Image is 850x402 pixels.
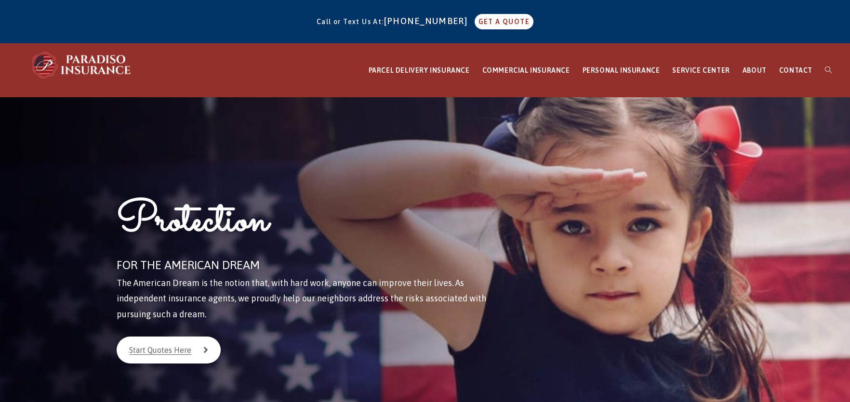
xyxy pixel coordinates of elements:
span: COMMERCIAL INSURANCE [482,66,570,74]
h1: Protection [117,194,491,255]
span: The American Dream is the notion that, with hard work, anyone can improve their lives. As indepen... [117,278,486,319]
span: CONTACT [779,66,812,74]
a: COMMERCIAL INSURANCE [476,44,576,97]
span: Call or Text Us At: [317,18,384,26]
a: GET A QUOTE [475,14,533,29]
img: Paradiso Insurance [29,51,135,79]
a: PARCEL DELIVERY INSURANCE [362,44,476,97]
a: Start Quotes Here [117,337,221,363]
span: PARCEL DELIVERY INSURANCE [369,66,470,74]
a: [PHONE_NUMBER] [384,16,473,26]
span: ABOUT [743,66,767,74]
a: PERSONAL INSURANCE [576,44,666,97]
a: SERVICE CENTER [666,44,736,97]
span: PERSONAL INSURANCE [583,66,660,74]
a: ABOUT [736,44,773,97]
span: FOR THE AMERICAN DREAM [117,259,260,272]
span: SERVICE CENTER [672,66,730,74]
a: CONTACT [773,44,819,97]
